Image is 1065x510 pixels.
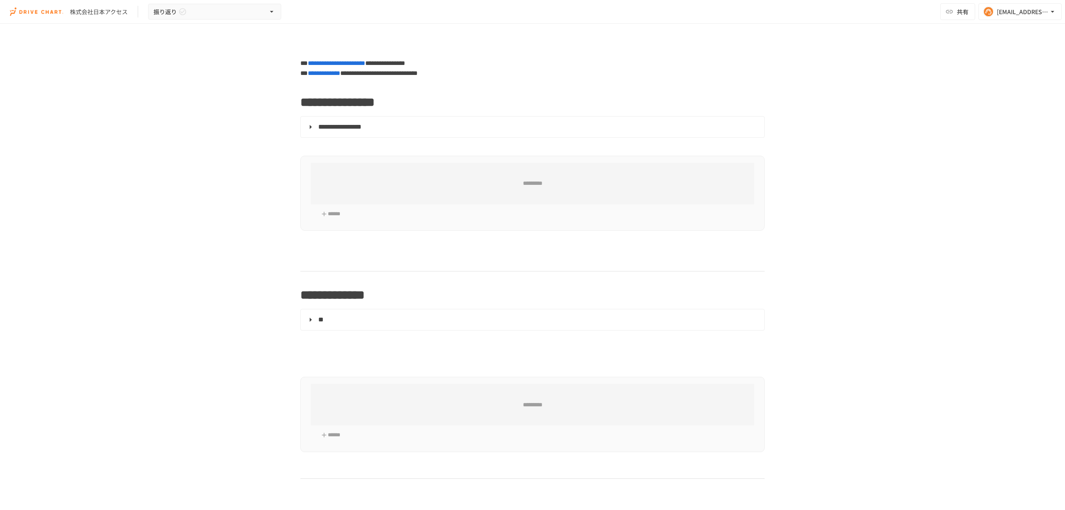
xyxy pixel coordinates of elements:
button: 振り返り [148,4,281,20]
img: i9VDDS9JuLRLX3JIUyK59LcYp6Y9cayLPHs4hOxMB9W [10,5,63,18]
span: 共有 [957,7,968,16]
div: 株式会社日本アクセス [70,7,128,16]
div: [EMAIL_ADDRESS][DOMAIN_NAME] [997,7,1048,17]
span: 振り返り [154,7,177,17]
button: 共有 [940,3,975,20]
button: [EMAIL_ADDRESS][DOMAIN_NAME] [978,3,1062,20]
